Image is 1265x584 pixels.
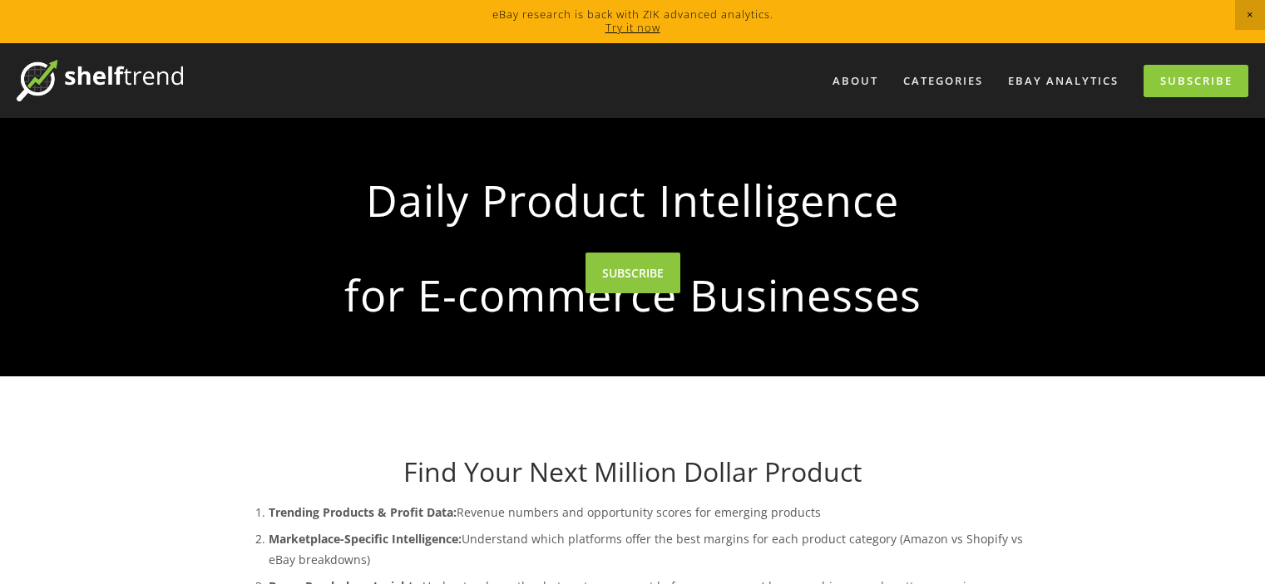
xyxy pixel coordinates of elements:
strong: Marketplace-Specific Intelligence: [269,531,462,547]
strong: Trending Products & Profit Data: [269,504,457,520]
a: eBay Analytics [997,67,1129,95]
a: Try it now [605,20,660,35]
img: ShelfTrend [17,60,183,101]
a: About [822,67,889,95]
p: Revenue numbers and opportunity scores for emerging products [269,502,1030,523]
a: SUBSCRIBE [586,253,680,293]
p: Understand which platforms offer the best margins for each product category (Amazon vs Shopify vs... [269,528,1030,570]
strong: for E-commerce Businesses [262,256,1004,334]
strong: Daily Product Intelligence [262,161,1004,239]
a: Subscribe [1144,65,1248,97]
h1: Find Your Next Million Dollar Product [235,456,1030,488]
div: Categories [892,67,994,95]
